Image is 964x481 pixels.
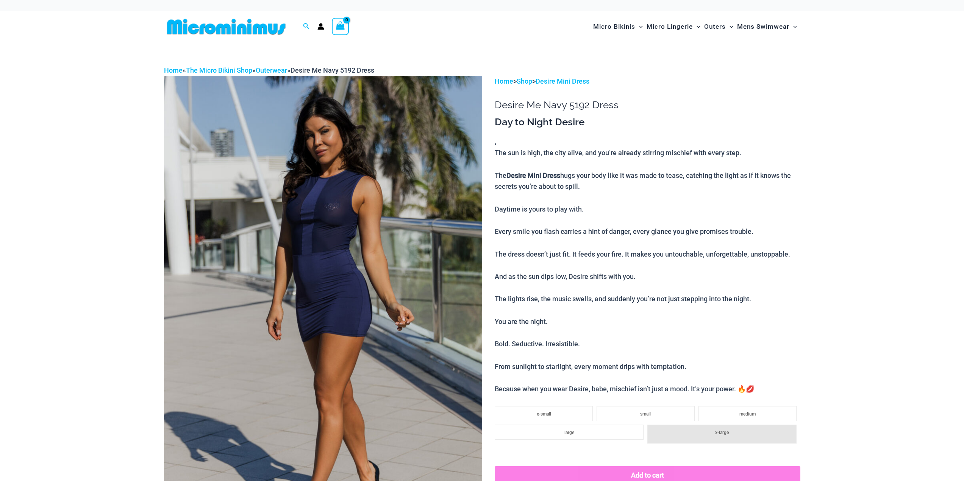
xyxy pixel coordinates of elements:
a: Account icon link [317,23,324,30]
a: OutersMenu ToggleMenu Toggle [702,15,735,38]
span: x-small [537,411,551,417]
a: The Micro Bikini Shop [186,66,252,74]
span: Menu Toggle [693,17,700,36]
a: Home [164,66,183,74]
a: Outerwear [256,66,287,74]
li: x-small [495,406,593,421]
b: Desire Mini Dress [506,171,560,179]
a: Micro LingerieMenu ToggleMenu Toggle [645,15,702,38]
li: medium [698,406,797,421]
span: Menu Toggle [789,17,797,36]
p: > > [495,76,800,87]
span: x-large [715,430,729,435]
span: Micro Bikinis [593,17,635,36]
span: medium [739,411,756,417]
p: The sun is high, the city alive, and you’re already stirring mischief with every step. The hugs y... [495,147,800,394]
span: Mens Swimwear [737,17,789,36]
li: x-large [647,425,796,444]
a: View Shopping Cart, empty [332,18,349,35]
a: Desire Mini Dress [536,77,589,85]
span: Outers [704,17,726,36]
div: , [495,116,800,395]
a: Search icon link [303,22,310,31]
h3: Day to Night Desire [495,116,800,129]
img: MM SHOP LOGO FLAT [164,18,289,35]
span: Desire Me Navy 5192 Dress [291,66,374,74]
a: Shop [517,77,532,85]
span: » » » [164,66,374,74]
li: large [495,425,644,440]
span: small [640,411,651,417]
a: Mens SwimwearMenu ToggleMenu Toggle [735,15,799,38]
h1: Desire Me Navy 5192 Dress [495,99,800,111]
a: Micro BikinisMenu ToggleMenu Toggle [591,15,645,38]
span: Menu Toggle [726,17,733,36]
nav: Site Navigation [590,14,800,39]
span: Micro Lingerie [647,17,693,36]
li: small [597,406,695,421]
a: Home [495,77,513,85]
span: Menu Toggle [635,17,643,36]
span: large [564,430,574,435]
